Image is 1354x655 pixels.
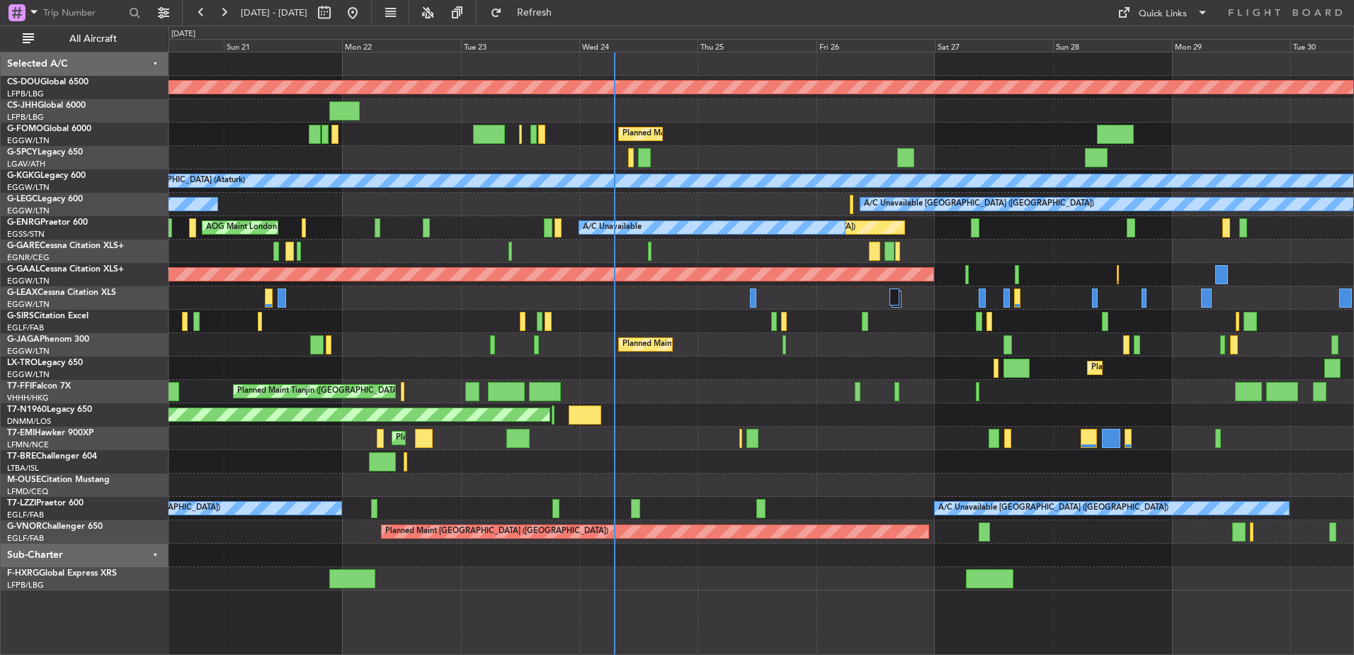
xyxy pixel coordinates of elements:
button: Refresh [484,1,569,24]
div: Mon 29 [1172,39,1290,52]
a: G-JAGAPhenom 300 [7,335,89,344]
span: T7-BRE [7,452,36,461]
div: Planned Maint [GEOGRAPHIC_DATA] ([GEOGRAPHIC_DATA]) [1091,357,1314,379]
a: G-SPCYLegacy 650 [7,148,83,157]
a: EGSS/STN [7,229,45,240]
span: T7-EMI [7,429,35,437]
div: Planned Maint [GEOGRAPHIC_DATA] [396,427,531,449]
div: A/C Unavailable [583,217,642,238]
a: VHHH/HKG [7,393,49,403]
span: G-GARE [7,242,40,250]
span: G-SPCY [7,148,38,157]
a: G-FOMOGlobal 6000 [7,125,91,133]
a: EGGW/LTN [7,276,50,286]
a: EGGW/LTN [7,346,50,357]
a: G-LEGCLegacy 600 [7,195,83,203]
a: T7-BREChallenger 604 [7,452,97,461]
div: Tue 23 [461,39,579,52]
span: F-HXRG [7,569,39,578]
a: EGGW/LTN [7,369,50,380]
div: Planned Maint [GEOGRAPHIC_DATA] ([GEOGRAPHIC_DATA]) [622,123,846,145]
a: G-GARECessna Citation XLS+ [7,242,124,250]
div: Sat 27 [935,39,1053,52]
a: LFPB/LBG [7,112,44,123]
div: Wed 24 [579,39,698,52]
button: All Aircraft [16,28,154,50]
a: T7-LZZIPraetor 600 [7,499,84,508]
a: EGGW/LTN [7,206,50,216]
a: G-ENRGPraetor 600 [7,218,88,227]
span: All Aircraft [37,34,149,44]
div: Mon 22 [342,39,460,52]
span: [DATE] - [DATE] [241,6,307,19]
a: T7-FFIFalcon 7X [7,382,71,391]
a: LGAV/ATH [7,159,45,169]
div: Sun 28 [1053,39,1171,52]
span: T7-FFI [7,382,32,391]
a: EGGW/LTN [7,135,50,146]
a: LFPB/LBG [7,580,44,590]
span: CS-DOU [7,78,40,86]
div: Sun 21 [224,39,342,52]
a: EGLF/FAB [7,323,44,333]
span: G-LEAX [7,289,38,297]
div: A/C Unavailable [GEOGRAPHIC_DATA] ([GEOGRAPHIC_DATA]) [938,498,1168,519]
a: M-OUSECitation Mustang [7,476,110,484]
span: T7-LZZI [7,499,36,508]
div: Thu 25 [698,39,816,52]
a: LFMN/NCE [7,440,49,450]
span: LX-TRO [7,359,38,367]
span: G-SIRS [7,312,34,320]
span: Refresh [505,8,564,18]
a: T7-EMIHawker 900XP [7,429,93,437]
span: G-LEGC [7,195,38,203]
a: LTBA/ISL [7,463,39,474]
div: Planned Maint Tianjin ([GEOGRAPHIC_DATA]) [237,381,402,402]
a: F-HXRGGlobal Express XRS [7,569,117,578]
div: Planned Maint [GEOGRAPHIC_DATA] ([GEOGRAPHIC_DATA]) [385,521,608,542]
a: LFMD/CEQ [7,486,48,497]
a: LX-TROLegacy 650 [7,359,83,367]
span: G-FOMO [7,125,43,133]
div: Fri 26 [817,39,935,52]
button: Quick Links [1110,1,1215,24]
span: G-JAGA [7,335,40,344]
a: T7-N1960Legacy 650 [7,405,92,414]
span: CS-JHH [7,101,38,110]
input: Trip Number [43,2,125,23]
div: [DATE] [171,28,195,40]
div: AOG Maint London ([GEOGRAPHIC_DATA]) [206,217,365,238]
a: EGGW/LTN [7,182,50,193]
span: G-VNOR [7,522,42,531]
span: G-KGKG [7,172,40,180]
a: EGNR/CEG [7,252,50,263]
div: A/C Unavailable [GEOGRAPHIC_DATA] ([GEOGRAPHIC_DATA]) [864,194,1094,215]
a: G-GAALCessna Citation XLS+ [7,265,124,274]
a: EGGW/LTN [7,299,50,310]
a: EGLF/FAB [7,533,44,544]
span: T7-N1960 [7,405,47,414]
a: EGLF/FAB [7,510,44,520]
a: CS-JHHGlobal 6000 [7,101,86,110]
span: G-GAAL [7,265,40,274]
a: G-KGKGLegacy 600 [7,172,86,180]
div: Planned Maint [GEOGRAPHIC_DATA] ([GEOGRAPHIC_DATA]) [622,334,846,355]
a: G-VNORChallenger 650 [7,522,103,531]
span: G-ENRG [7,218,40,227]
div: Quick Links [1139,7,1187,21]
a: G-SIRSCitation Excel [7,312,89,320]
a: LFPB/LBG [7,89,44,99]
span: M-OUSE [7,476,41,484]
a: CS-DOUGlobal 6500 [7,78,89,86]
a: DNMM/LOS [7,416,51,427]
a: G-LEAXCessna Citation XLS [7,289,116,297]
